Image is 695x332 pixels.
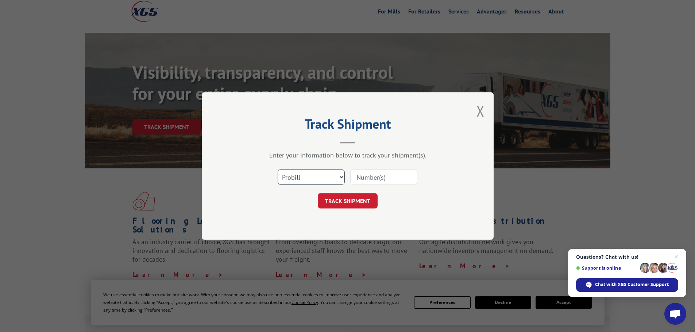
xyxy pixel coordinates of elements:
[476,101,484,121] button: Close modal
[664,303,686,325] div: Open chat
[576,254,678,260] span: Questions? Chat with us!
[576,265,637,271] span: Support is online
[318,193,378,208] button: TRACK SHIPMENT
[238,151,457,159] div: Enter your information below to track your shipment(s).
[576,278,678,292] div: Chat with XGS Customer Support
[672,253,681,261] span: Close chat
[350,169,417,185] input: Number(s)
[595,281,669,288] span: Chat with XGS Customer Support
[238,119,457,133] h2: Track Shipment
